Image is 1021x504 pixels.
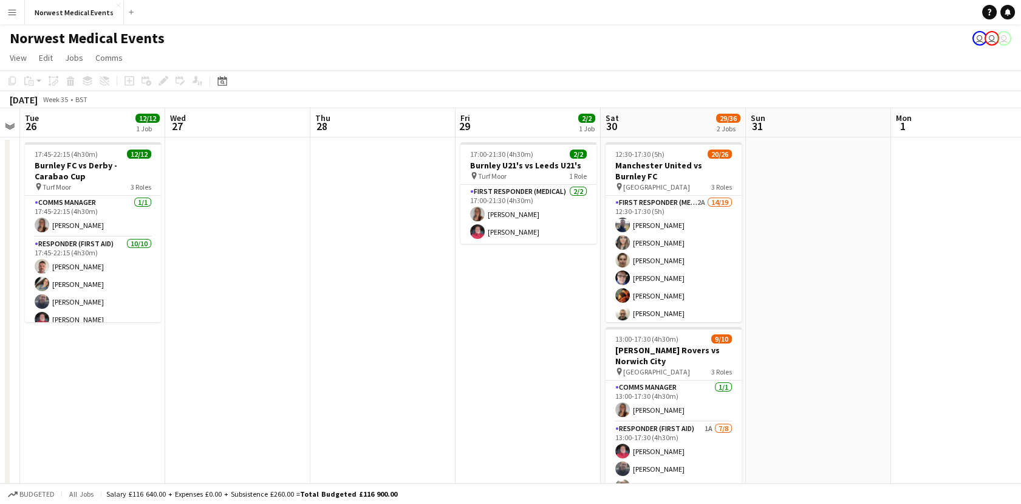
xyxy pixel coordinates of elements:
span: Edit [39,52,53,63]
button: Norwest Medical Events [25,1,124,24]
button: Budgeted [6,488,56,501]
a: Edit [34,50,58,66]
span: Jobs [65,52,83,63]
span: All jobs [67,489,96,499]
div: Salary £116 640.00 + Expenses £0.00 + Subsistence £260.00 = [106,489,397,499]
a: View [5,50,32,66]
h1: Norwest Medical Events [10,29,165,47]
span: Week 35 [40,95,70,104]
span: View [10,52,27,63]
a: Comms [90,50,128,66]
span: Budgeted [19,490,55,499]
div: BST [75,95,87,104]
app-user-avatar: Rory Murphy [972,31,987,46]
app-user-avatar: Rory Murphy [997,31,1011,46]
span: Total Budgeted £116 900.00 [300,489,397,499]
a: Jobs [60,50,88,66]
span: Comms [95,52,123,63]
div: [DATE] [10,94,38,106]
app-user-avatar: Rory Murphy [985,31,999,46]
